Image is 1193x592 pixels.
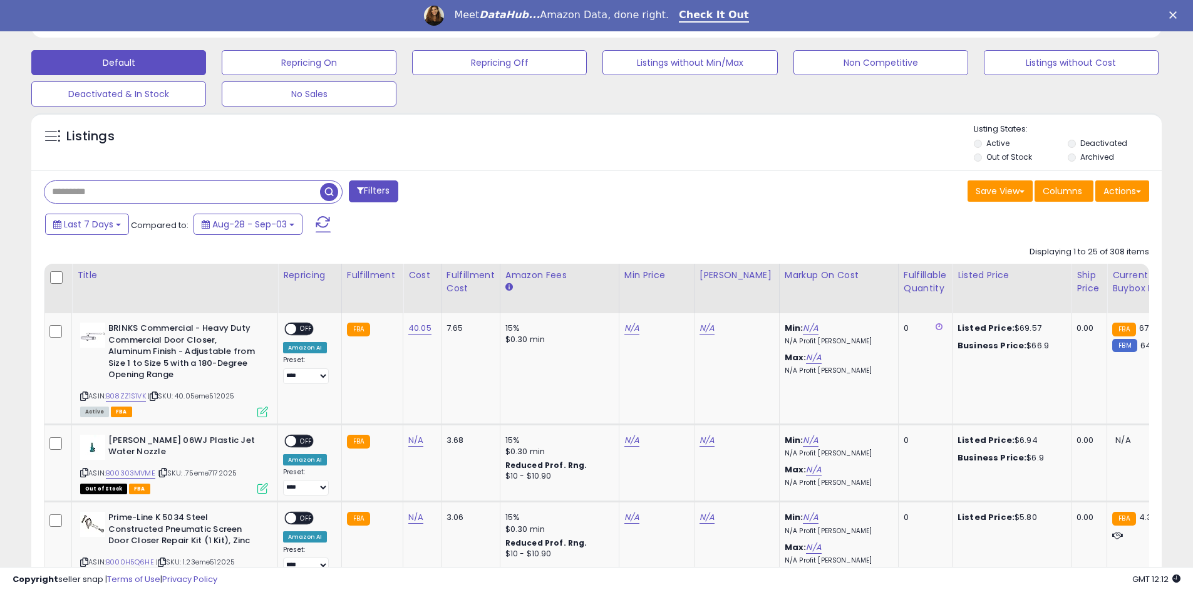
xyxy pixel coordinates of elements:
div: Close [1169,11,1182,19]
div: Current Buybox Price [1112,269,1177,295]
div: $5.80 [958,512,1061,523]
button: Filters [349,180,398,202]
button: Repricing Off [412,50,587,75]
div: 7.65 [447,323,490,334]
small: FBA [1112,323,1135,336]
div: $66.9 [958,340,1061,351]
a: N/A [803,511,818,524]
img: 21iSD3qOezL._SL40_.jpg [80,323,105,348]
h5: Listings [66,128,115,145]
div: $10 - $10.90 [505,549,609,559]
b: Listed Price: [958,511,1015,523]
b: Max: [785,351,807,363]
div: Markup on Cost [785,269,893,282]
span: | SKU: 40.05eme512025 [148,391,235,401]
label: Deactivated [1080,138,1127,148]
div: Repricing [283,269,336,282]
p: N/A Profit [PERSON_NAME] [785,527,889,536]
button: No Sales [222,81,396,106]
a: N/A [408,434,423,447]
div: 3.68 [447,435,490,446]
b: BRINKS Commercial - Heavy Duty Commercial Door Closer, Aluminum Finish - Adjustable from Size 1 t... [108,323,261,384]
div: Amazon AI [283,531,327,543]
a: Privacy Policy [162,573,217,585]
a: N/A [806,541,821,554]
a: B08ZZ1S1VK [106,391,146,402]
div: Amazon AI [283,342,327,353]
b: Max: [785,541,807,553]
a: N/A [806,351,821,364]
div: Title [77,269,272,282]
button: Save View [968,180,1033,202]
button: Repricing On [222,50,396,75]
div: Preset: [283,356,332,384]
img: 31Zynpi2KUL._SL40_.jpg [80,512,105,537]
b: Max: [785,464,807,475]
div: Preset: [283,546,332,574]
a: N/A [408,511,423,524]
button: Listings without Min/Max [602,50,777,75]
a: N/A [624,511,639,524]
div: Preset: [283,468,332,496]
span: OFF [296,324,316,335]
a: Check It Out [679,9,749,23]
div: 15% [505,435,609,446]
div: $6.94 [958,435,1061,446]
b: [PERSON_NAME] 06WJ Plastic Jet Water Nozzle [108,435,261,461]
div: seller snap | | [13,574,217,586]
div: Ship Price [1077,269,1102,295]
b: Business Price: [958,452,1026,464]
button: Default [31,50,206,75]
img: Profile image for Georgie [424,6,444,26]
div: ASIN: [80,323,268,415]
span: OFF [296,435,316,446]
span: 64.95 [1140,340,1164,351]
div: 0 [904,512,943,523]
div: Listed Price [958,269,1066,282]
div: Amazon AI [283,454,327,465]
button: Deactivated & In Stock [31,81,206,106]
div: $6.9 [958,452,1061,464]
div: 15% [505,323,609,334]
small: Amazon Fees. [505,282,513,293]
label: Active [986,138,1010,148]
div: Displaying 1 to 25 of 308 items [1030,246,1149,258]
span: All listings that are currently out of stock and unavailable for purchase on Amazon [80,484,127,494]
div: 0.00 [1077,435,1097,446]
button: Aug-28 - Sep-03 [194,214,302,235]
div: $10 - $10.90 [505,471,609,482]
div: Fulfillable Quantity [904,269,947,295]
div: 3.06 [447,512,490,523]
div: 15% [505,512,609,523]
div: Meet Amazon Data, done right. [454,9,669,21]
div: $0.30 min [505,524,609,535]
span: Compared to: [131,219,189,231]
small: FBA [347,323,370,336]
span: OFF [296,513,316,524]
div: 0.00 [1077,323,1097,334]
div: $69.57 [958,323,1061,334]
div: Cost [408,269,436,282]
img: 21fb0KU6mKL._SL40_.jpg [80,435,105,460]
div: 0 [904,435,943,446]
div: 0 [904,323,943,334]
div: [PERSON_NAME] [700,269,774,282]
small: FBA [1112,512,1135,526]
strong: Copyright [13,573,58,585]
b: Min: [785,511,803,523]
a: N/A [624,322,639,335]
button: Last 7 Days [45,214,129,235]
th: The percentage added to the cost of goods (COGS) that forms the calculator for Min & Max prices. [779,264,898,313]
div: Fulfillment [347,269,398,282]
button: Columns [1035,180,1093,202]
a: N/A [700,322,715,335]
div: $0.30 min [505,334,609,345]
i: DataHub... [479,9,540,21]
p: Listing States: [974,123,1162,135]
a: N/A [624,434,639,447]
b: Reduced Prof. Rng. [505,537,587,548]
b: Min: [785,434,803,446]
b: Prime-Line K 5034 Steel Constructed Pneumatic Screen Door Closer Repair Kit (1 Kit), Zinc [108,512,261,550]
button: Actions [1095,180,1149,202]
div: $0.30 min [505,446,609,457]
